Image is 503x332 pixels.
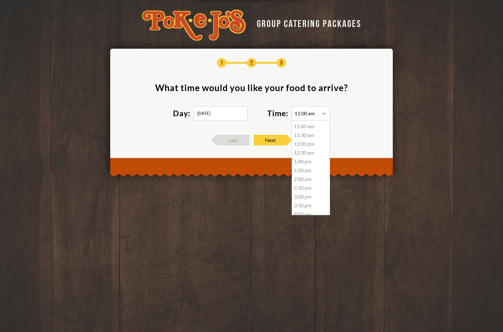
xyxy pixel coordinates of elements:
[173,109,191,117] label: Day:
[295,111,315,116] div: 11:00 am
[292,148,330,157] div: 12:30 pm
[252,16,361,29] div: GROUP CATERING PACKAGES
[292,210,330,219] div: 4:00 pm
[142,9,246,41] img: logo-34603ddf.svg
[292,122,330,131] div: 11:00 am
[217,58,226,68] span: 1
[155,83,348,92] div: What time would you like your food to arrive ?
[292,166,330,175] div: 1:30 pm
[292,183,330,192] div: 2:30 pm
[277,58,286,68] span: 3
[292,139,330,148] div: 12:00 pm
[254,135,287,145] span: Next
[292,175,330,183] div: 2:00 pm
[292,192,330,201] div: 3:00 pm
[292,157,330,166] div: 1:00 pm
[247,58,256,68] span: 2
[292,201,330,210] div: 3:30 pm
[267,109,289,117] label: Time:
[292,131,330,139] div: 11:30 am
[216,135,249,145] span: Last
